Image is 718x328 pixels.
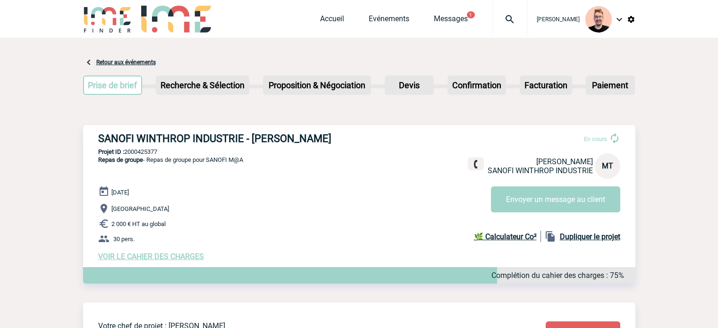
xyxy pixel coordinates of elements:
span: [DATE] [111,189,129,196]
p: Recherche & Sélection [157,76,248,94]
h3: SANOFI WINTHROP INDUSTRIE - [PERSON_NAME] [98,133,381,144]
p: Confirmation [448,76,505,94]
p: Facturation [521,76,571,94]
a: Accueil [320,14,344,27]
a: Evénements [369,14,409,27]
span: SANOFI WINTHROP INDUSTRIE [488,166,593,175]
img: 129741-1.png [585,6,612,33]
p: Devis [386,76,433,94]
p: 2000425377 [83,148,635,155]
span: [PERSON_NAME] [536,157,593,166]
a: Retour aux événements [96,59,156,66]
p: Prise de brief [84,76,142,94]
span: - Repas de groupe pour SANOFI M@A [98,156,243,163]
b: Dupliquer le projet [560,232,620,241]
span: 2 000 € HT au global [111,220,166,227]
img: file_copy-black-24dp.png [545,231,556,242]
span: [PERSON_NAME] [537,16,580,23]
p: Proposition & Négociation [264,76,370,94]
span: En cours [584,135,607,143]
span: MT [602,161,613,170]
p: Paiement [587,76,634,94]
span: 30 pers. [113,235,135,243]
a: 🌿 Calculateur Co² [474,231,541,242]
b: 🌿 Calculateur Co² [474,232,537,241]
button: 1 [467,11,475,18]
a: VOIR LE CAHIER DES CHARGES [98,252,204,261]
button: Envoyer un message au client [491,186,620,212]
span: [GEOGRAPHIC_DATA] [111,205,169,212]
a: Messages [434,14,468,27]
img: IME-Finder [83,6,132,33]
span: Repas de groupe [98,156,143,163]
b: Projet ID : [98,148,124,155]
img: fixe.png [472,160,480,168]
